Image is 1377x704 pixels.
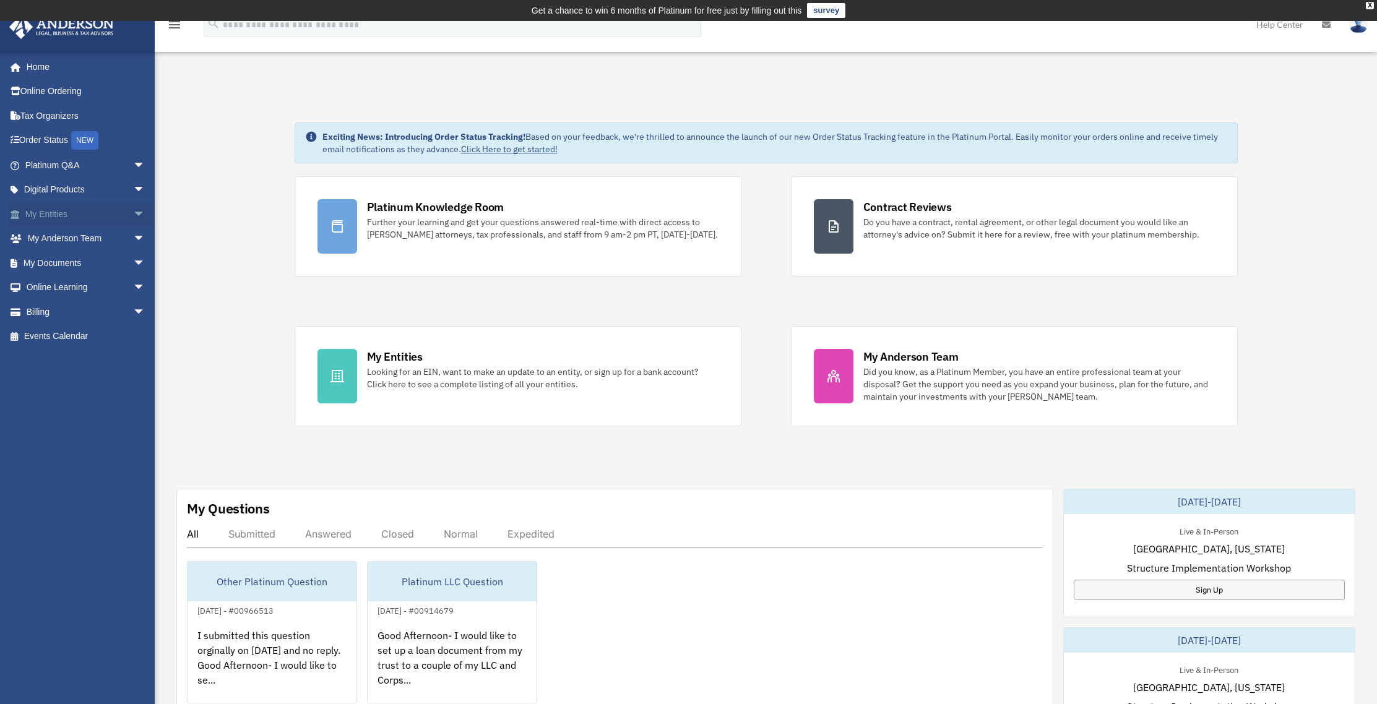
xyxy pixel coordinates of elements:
span: arrow_drop_down [133,226,158,252]
div: NEW [71,131,98,150]
div: My Entities [367,349,423,364]
span: arrow_drop_down [133,275,158,301]
a: Digital Productsarrow_drop_down [9,178,164,202]
div: Closed [381,528,414,540]
a: Platinum Knowledge Room Further your learning and get your questions answered real-time with dire... [295,176,741,277]
div: Do you have a contract, rental agreement, or other legal document you would like an attorney's ad... [863,216,1215,241]
span: arrow_drop_down [133,178,158,203]
div: Did you know, as a Platinum Member, you have an entire professional team at your disposal? Get th... [863,366,1215,403]
img: Anderson Advisors Platinum Portal [6,15,118,39]
div: Platinum LLC Question [368,562,537,601]
a: Tax Organizers [9,103,164,128]
div: Looking for an EIN, want to make an update to an entity, or sign up for a bank account? Click her... [367,366,719,390]
div: Platinum Knowledge Room [367,199,504,215]
div: Further your learning and get your questions answered real-time with direct access to [PERSON_NAM... [367,216,719,241]
div: Live & In-Person [1170,524,1248,537]
span: arrow_drop_down [133,299,158,325]
div: [DATE] - #00966513 [188,603,283,616]
div: Contract Reviews [863,199,952,215]
a: Home [9,54,158,79]
a: Billingarrow_drop_down [9,299,164,324]
div: Based on your feedback, we're thrilled to announce the launch of our new Order Status Tracking fe... [322,131,1227,155]
div: My Questions [187,499,270,518]
a: Events Calendar [9,324,164,349]
img: User Pic [1349,15,1368,33]
div: close [1366,2,1374,9]
a: menu [167,22,182,32]
div: Normal [444,528,478,540]
div: My Anderson Team [863,349,959,364]
a: Platinum LLC Question[DATE] - #00914679Good Afternoon- I would like to set up a loan document fro... [367,561,537,703]
div: Live & In-Person [1170,663,1248,676]
a: Other Platinum Question[DATE] - #00966513I submitted this question orginally on [DATE] and no rep... [187,561,357,703]
strong: Exciting News: Introducing Order Status Tracking! [322,131,525,142]
a: My Documentsarrow_drop_down [9,251,164,275]
a: Online Learningarrow_drop_down [9,275,164,300]
div: [DATE] - #00914679 [368,603,464,616]
i: search [207,17,220,30]
i: menu [167,17,182,32]
a: Order StatusNEW [9,128,164,153]
a: Click Here to get started! [461,144,558,155]
div: Answered [305,528,352,540]
a: Sign Up [1074,580,1345,600]
a: Platinum Q&Aarrow_drop_down [9,153,164,178]
div: All [187,528,199,540]
a: Online Ordering [9,79,164,104]
span: arrow_drop_down [133,202,158,227]
a: survey [807,3,845,18]
div: [DATE]-[DATE] [1064,489,1355,514]
span: [GEOGRAPHIC_DATA], [US_STATE] [1133,541,1285,556]
div: [DATE]-[DATE] [1064,628,1355,653]
div: Other Platinum Question [188,562,356,601]
a: My Anderson Teamarrow_drop_down [9,226,164,251]
span: Structure Implementation Workshop [1127,560,1291,575]
span: arrow_drop_down [133,153,158,178]
a: My Anderson Team Did you know, as a Platinum Member, you have an entire professional team at your... [791,326,1238,426]
span: arrow_drop_down [133,251,158,276]
div: Expedited [507,528,555,540]
a: My Entities Looking for an EIN, want to make an update to an entity, or sign up for a bank accoun... [295,326,741,426]
a: My Entitiesarrow_drop_down [9,202,164,226]
div: Get a chance to win 6 months of Platinum for free just by filling out this [532,3,802,18]
a: Contract Reviews Do you have a contract, rental agreement, or other legal document you would like... [791,176,1238,277]
span: [GEOGRAPHIC_DATA], [US_STATE] [1133,680,1285,695]
div: Submitted [228,528,275,540]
